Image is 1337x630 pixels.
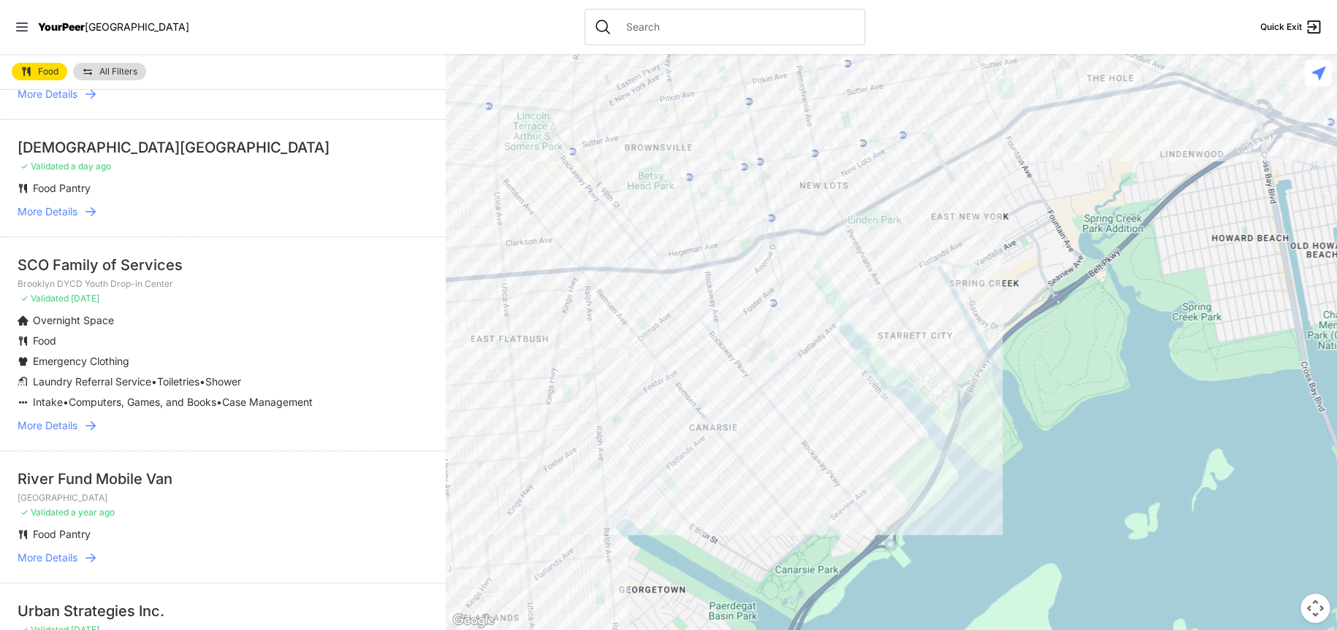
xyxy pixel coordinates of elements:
[151,375,157,388] span: •
[617,20,856,34] input: Search
[20,507,69,518] span: ✓ Validated
[18,255,428,275] div: SCO Family of Services
[73,63,146,80] a: All Filters
[20,293,69,304] span: ✓ Validated
[18,278,428,290] p: Brooklyn DYCD Youth Drop-in Center
[71,161,111,172] span: a day ago
[33,528,91,540] span: Food Pantry
[205,375,241,388] span: Shower
[18,418,428,433] a: More Details
[1260,18,1322,36] a: Quick Exit
[18,550,77,565] span: More Details
[18,469,428,489] div: River Fund Mobile Van
[63,396,69,408] span: •
[33,355,129,367] span: Emergency Clothing
[33,375,151,388] span: Laundry Referral Service
[449,611,498,630] a: Open this area in Google Maps (opens a new window)
[216,396,222,408] span: •
[33,396,63,408] span: Intake
[199,375,205,388] span: •
[71,507,115,518] span: a year ago
[18,204,428,219] a: More Details
[69,396,216,408] span: Computers, Games, and Books
[33,182,91,194] span: Food Pantry
[18,492,428,504] p: [GEOGRAPHIC_DATA]
[85,20,189,33] span: [GEOGRAPHIC_DATA]
[222,396,313,408] span: Case Management
[33,334,56,347] span: Food
[1300,593,1330,623] button: Map camera controls
[449,611,498,630] img: Google
[18,550,428,565] a: More Details
[18,204,77,219] span: More Details
[18,601,428,621] div: Urban Strategies Inc.
[99,67,137,76] span: All Filters
[18,87,77,101] span: More Details
[157,375,199,388] span: Toiletries
[20,161,69,172] span: ✓ Validated
[71,293,99,304] span: [DATE]
[18,87,428,101] a: More Details
[12,63,67,80] a: Food
[38,20,85,33] span: YourPeer
[33,314,114,326] span: Overnight Space
[38,67,58,76] span: Food
[38,23,189,31] a: YourPeer[GEOGRAPHIC_DATA]
[18,137,428,158] div: [DEMOGRAPHIC_DATA][GEOGRAPHIC_DATA]
[18,418,77,433] span: More Details
[1260,21,1302,33] span: Quick Exit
